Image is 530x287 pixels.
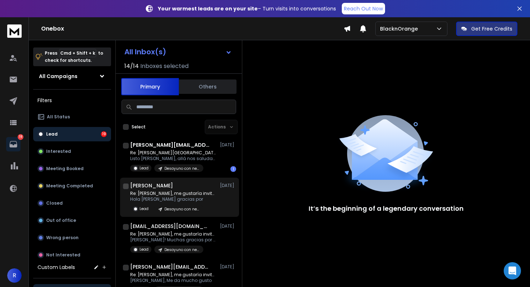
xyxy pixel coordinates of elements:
p: Re: [PERSON_NAME][GEOGRAPHIC_DATA] -, [130,150,217,156]
p: [DATE] [220,142,236,148]
p: [DATE] [220,223,236,229]
h3: Custom Labels [37,264,75,271]
p: Meeting Booked [46,166,84,172]
button: Lead19 [33,127,111,141]
p: Re: [PERSON_NAME], me gustaría invitarte [130,191,217,196]
button: Wrong person [33,231,111,245]
p: Desayuno con neivor [164,166,199,171]
p: Desayuno con neivor [164,206,199,212]
p: Lead [140,165,149,171]
div: 19 [101,131,107,137]
h3: Inboxes selected [140,62,189,70]
h1: [PERSON_NAME] [130,182,173,189]
label: Select [132,124,146,130]
button: Interested [33,144,111,159]
p: BlacknOrange [380,25,421,32]
a: Reach Out Now [342,3,385,14]
button: Closed [33,196,111,210]
p: Re: [PERSON_NAME], me gustaría invitarte [130,272,217,278]
h1: All Campaigns [39,73,78,80]
h1: All Inbox(s) [124,48,166,55]
p: Press to check for shortcuts. [45,50,103,64]
p: Wrong person [46,235,79,241]
p: Out of office [46,218,76,223]
button: Get Free Credits [456,22,517,36]
button: All Status [33,110,111,124]
p: [DATE] [220,264,236,270]
p: Not Interested [46,252,80,258]
span: Cmd + Shift + k [59,49,96,57]
button: Out of office [33,213,111,228]
span: 14 / 14 [124,62,139,70]
p: [PERSON_NAME]! Muchas gracias por avisarme, [130,237,217,243]
p: Re: [PERSON_NAME], me gustaría invitarte [130,231,217,237]
button: All Inbox(s) [119,45,238,59]
h1: Onebox [41,24,344,33]
h1: [PERSON_NAME][EMAIL_ADDRESS][PERSON_NAME][DOMAIN_NAME] [130,263,209,270]
h1: [EMAIL_ADDRESS][DOMAIN_NAME] [130,223,209,230]
p: Listo [PERSON_NAME], allá nos saludamos [130,156,217,161]
p: Interested [46,149,71,154]
h3: Filters [33,95,111,105]
div: Open Intercom Messenger [504,262,521,279]
button: R [7,268,22,283]
img: logo [7,24,22,38]
p: [DATE] [220,183,236,188]
h1: [PERSON_NAME][EMAIL_ADDRESS][DOMAIN_NAME] [130,141,209,149]
p: Closed [46,200,63,206]
div: 1 [230,166,236,172]
button: Meeting Booked [33,161,111,176]
p: All Status [47,114,70,120]
button: Meeting Completed [33,179,111,193]
p: Get Free Credits [471,25,512,32]
button: Primary [121,78,179,95]
p: Lead [46,131,58,137]
a: 19 [6,137,21,151]
p: Lead [140,247,149,252]
strong: Your warmest leads are on your site [158,5,258,12]
p: It’s the beginning of a legendary conversation [309,204,464,214]
p: Desayuno con neivor [164,247,199,252]
button: All Campaigns [33,69,111,83]
p: Reach Out Now [344,5,383,12]
p: Lead [140,206,149,211]
p: 19 [18,134,23,140]
p: [PERSON_NAME], Me da mucho gusto [130,278,217,283]
button: Others [179,79,237,95]
p: Meeting Completed [46,183,93,189]
p: – Turn visits into conversations [158,5,336,12]
p: Hola [PERSON_NAME] gracias por [130,196,217,202]
button: Not Interested [33,248,111,262]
